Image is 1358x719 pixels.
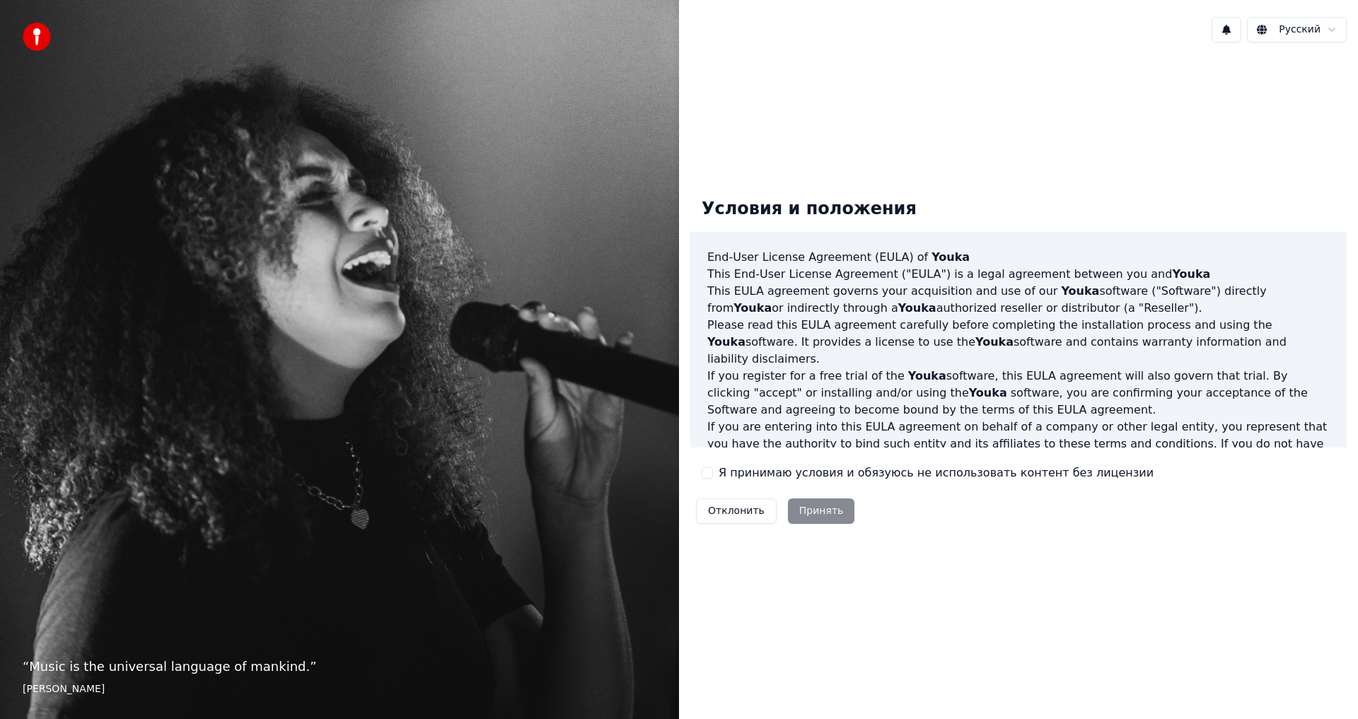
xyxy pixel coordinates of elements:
[707,335,745,349] span: Youka
[707,317,1330,368] p: Please read this EULA agreement carefully before completing the installation process and using th...
[975,335,1014,349] span: Youka
[707,419,1330,486] p: If you are entering into this EULA agreement on behalf of a company or other legal entity, you re...
[898,301,936,315] span: Youka
[1172,267,1210,281] span: Youka
[908,369,946,382] span: Youka
[23,682,656,696] footer: [PERSON_NAME]
[1061,284,1099,298] span: Youka
[719,464,1154,481] label: Я принимаю условия и обязуюсь не использовать контент без лицензии
[707,249,1330,266] h3: End-User License Agreement (EULA) of
[707,368,1330,419] p: If you register for a free trial of the software, this EULA agreement will also govern that trial...
[707,266,1330,283] p: This End-User License Agreement ("EULA") is a legal agreement between you and
[696,498,777,524] button: Отклонить
[733,301,772,315] span: Youka
[23,657,656,677] p: “ Music is the universal language of mankind. ”
[932,250,970,264] span: Youka
[707,283,1330,317] p: This EULA agreement governs your acquisition and use of our software ("Software") directly from o...
[23,23,51,51] img: youka
[969,386,1007,399] span: Youka
[690,187,928,232] div: Условия и положения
